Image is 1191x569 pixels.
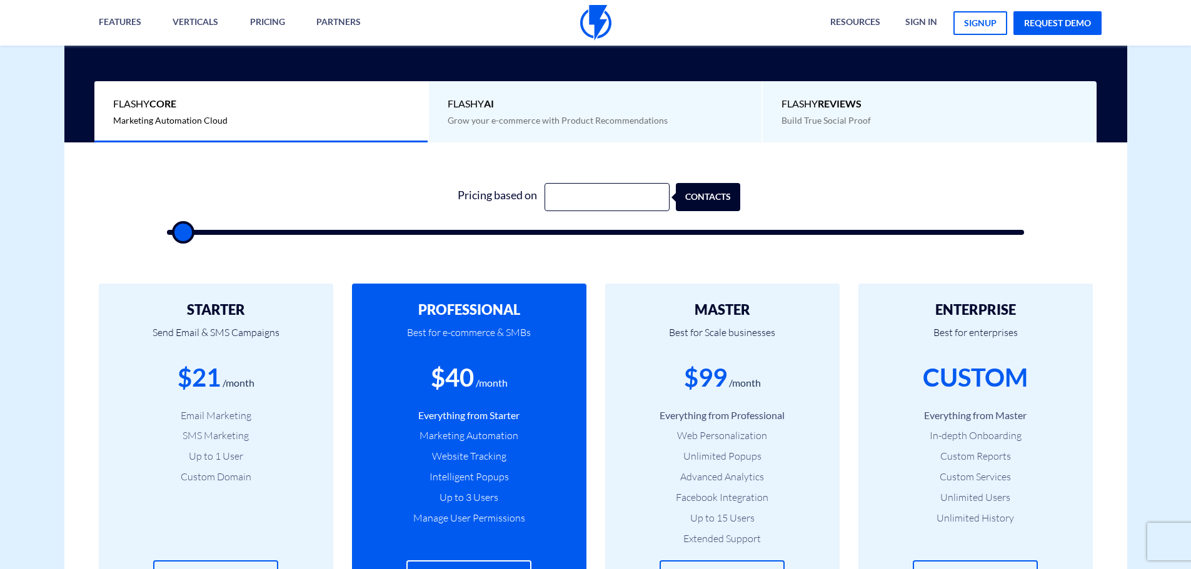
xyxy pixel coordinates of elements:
[448,115,668,126] span: Grow your e-commerce with Product Recommendations
[624,428,821,443] li: Web Personalization
[371,408,568,423] li: Everything from Starter
[877,302,1074,317] h2: ENTERPRISE
[371,490,568,505] li: Up to 3 Users
[684,360,727,395] div: $99
[371,428,568,443] li: Marketing Automation
[781,115,871,126] span: Build True Social Proof
[877,317,1074,360] p: Best for enterprises
[1013,11,1102,35] a: request demo
[877,490,1074,505] li: Unlimited Users
[223,376,254,390] div: /month
[818,97,862,109] b: REVIEWS
[431,360,474,395] div: $40
[118,317,314,360] p: Send Email & SMS Campaigns
[113,97,409,111] span: Flashy
[624,449,821,463] li: Unlimited Popups
[624,532,821,546] li: Extended Support
[624,317,821,360] p: Best for Scale businesses
[448,97,743,111] span: Flashy
[118,428,314,443] li: SMS Marketing
[371,317,568,360] p: Best for e-commerce & SMBs
[624,470,821,484] li: Advanced Analytics
[729,376,761,390] div: /month
[953,11,1007,35] a: signup
[624,408,821,423] li: Everything from Professional
[923,360,1028,395] div: CUSTOM
[371,470,568,484] li: Intelligent Popups
[624,511,821,525] li: Up to 15 Users
[371,511,568,525] li: Manage User Permissions
[113,115,228,126] span: Marketing Automation Cloud
[484,97,494,109] b: AI
[624,302,821,317] h2: MASTER
[118,470,314,484] li: Custom Domain
[781,97,1078,111] span: Flashy
[624,490,821,505] li: Facebook Integration
[877,408,1074,423] li: Everything from Master
[118,408,314,423] li: Email Marketing
[683,183,748,211] div: contacts
[149,97,176,109] b: Core
[877,428,1074,443] li: In-depth Onboarding
[877,470,1074,484] li: Custom Services
[371,449,568,463] li: Website Tracking
[877,449,1074,463] li: Custom Reports
[118,449,314,463] li: Up to 1 User
[877,511,1074,525] li: Unlimited History
[118,302,314,317] h2: STARTER
[178,360,221,395] div: $21
[371,302,568,317] h2: PROFESSIONAL
[476,376,508,390] div: /month
[451,183,545,211] div: Pricing based on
